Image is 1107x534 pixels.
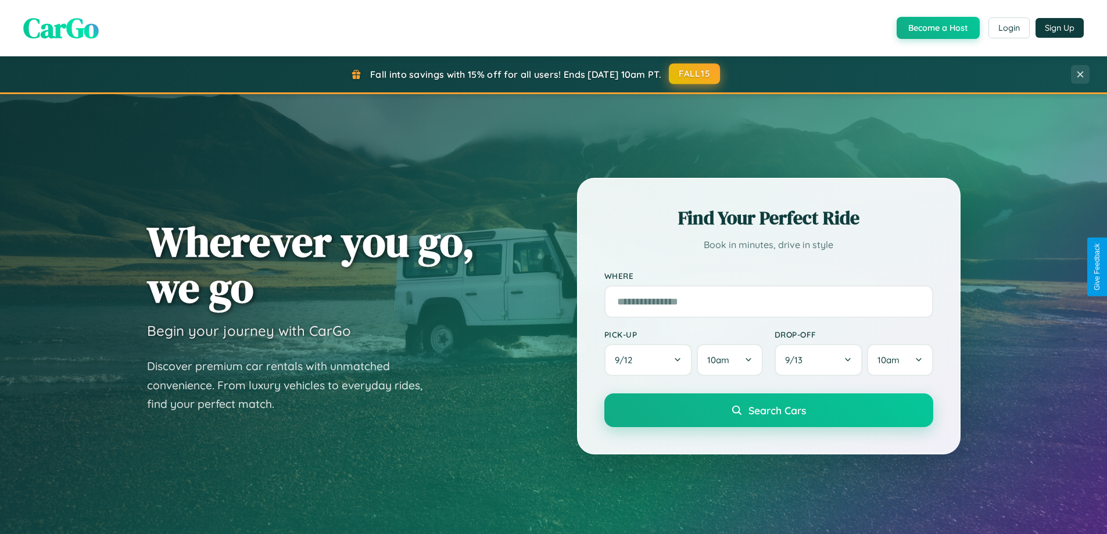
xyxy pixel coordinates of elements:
div: Give Feedback [1093,243,1101,291]
h3: Begin your journey with CarGo [147,322,351,339]
button: FALL15 [669,63,720,84]
button: Become a Host [897,17,980,39]
span: 10am [707,354,729,365]
h2: Find Your Perfect Ride [604,205,933,231]
label: Where [604,271,933,281]
button: 10am [867,344,933,376]
button: Login [988,17,1030,38]
button: Sign Up [1036,18,1084,38]
span: Search Cars [748,404,806,417]
span: 10am [877,354,900,365]
label: Pick-up [604,329,763,339]
h1: Wherever you go, we go [147,218,475,310]
p: Discover premium car rentals with unmatched convenience. From luxury vehicles to everyday rides, ... [147,357,438,414]
label: Drop-off [775,329,933,339]
button: 10am [697,344,762,376]
span: 9 / 12 [615,354,638,365]
span: Fall into savings with 15% off for all users! Ends [DATE] 10am PT. [370,69,661,80]
button: 9/12 [604,344,693,376]
button: Search Cars [604,393,933,427]
span: CarGo [23,9,99,47]
p: Book in minutes, drive in style [604,236,933,253]
button: 9/13 [775,344,863,376]
span: 9 / 13 [785,354,808,365]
